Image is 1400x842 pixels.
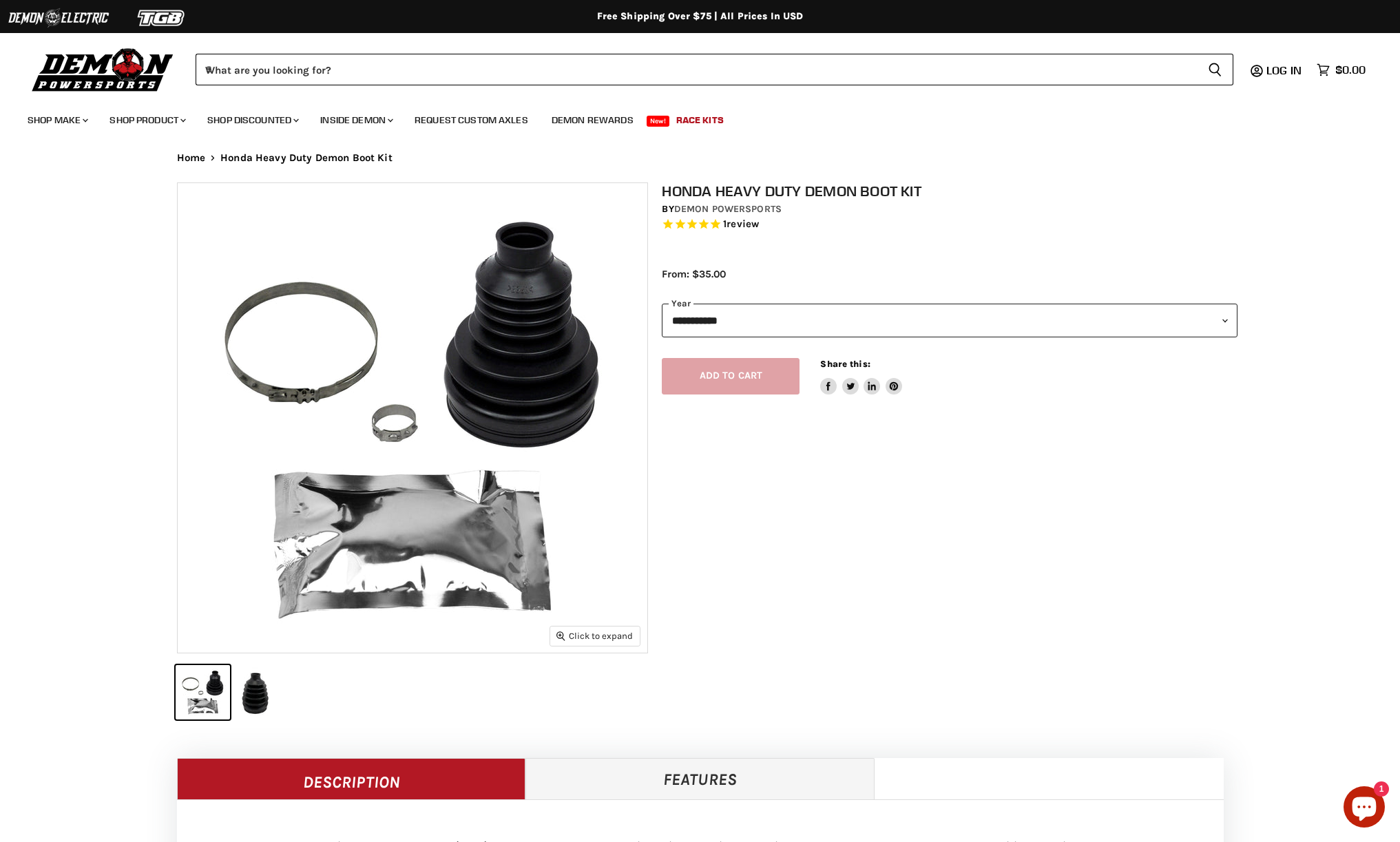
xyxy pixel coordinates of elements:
button: Search [1197,54,1233,85]
button: IMAGE thumbnail [176,665,230,719]
img: Demon Electric Logo 2 [7,5,110,31]
button: IMAGE thumbnail [234,665,277,719]
a: Request Custom Axles [404,106,539,134]
span: $0.00 [1335,63,1366,76]
select: year [662,304,1237,337]
nav: Breadcrumbs [149,152,1251,164]
span: Click to expand [556,631,633,641]
span: review [727,218,759,230]
span: Share this: [820,359,870,369]
img: TGB Logo 2 [110,5,213,31]
a: Shop Make [17,106,96,134]
span: 1 reviews [723,218,759,230]
input: When autocomplete results are available use up and down arrows to review and enter to select [196,54,1197,85]
a: Home [177,152,206,164]
a: Shop Product [99,106,194,134]
a: Inside Demon [310,106,401,134]
h1: Honda Heavy Duty Demon Boot Kit [662,182,1237,200]
button: Click to expand [550,627,640,645]
span: From: $35.00 [662,268,726,280]
a: Demon Rewards [541,106,644,134]
span: Rated 5.0 out of 5 stars 1 reviews [662,218,1237,232]
div: by [662,202,1237,217]
inbox-online-store-chat: Shopify online store chat [1339,786,1389,831]
span: New! [647,116,670,127]
a: Log in [1260,64,1310,76]
a: Description [177,758,526,799]
ul: Main menu [17,101,1362,134]
a: Shop Discounted [197,106,307,134]
a: $0.00 [1310,60,1372,80]
a: Features [525,758,875,799]
form: Product [196,54,1233,85]
a: Race Kits [666,106,734,134]
span: Honda Heavy Duty Demon Boot Kit [220,152,393,164]
span: Log in [1266,63,1302,77]
div: Free Shipping Over $75 | All Prices In USD [149,10,1251,23]
img: Demon Powersports [28,45,178,94]
img: IMAGE [178,183,647,653]
a: Demon Powersports [674,203,782,215]
aside: Share this: [820,358,902,394]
